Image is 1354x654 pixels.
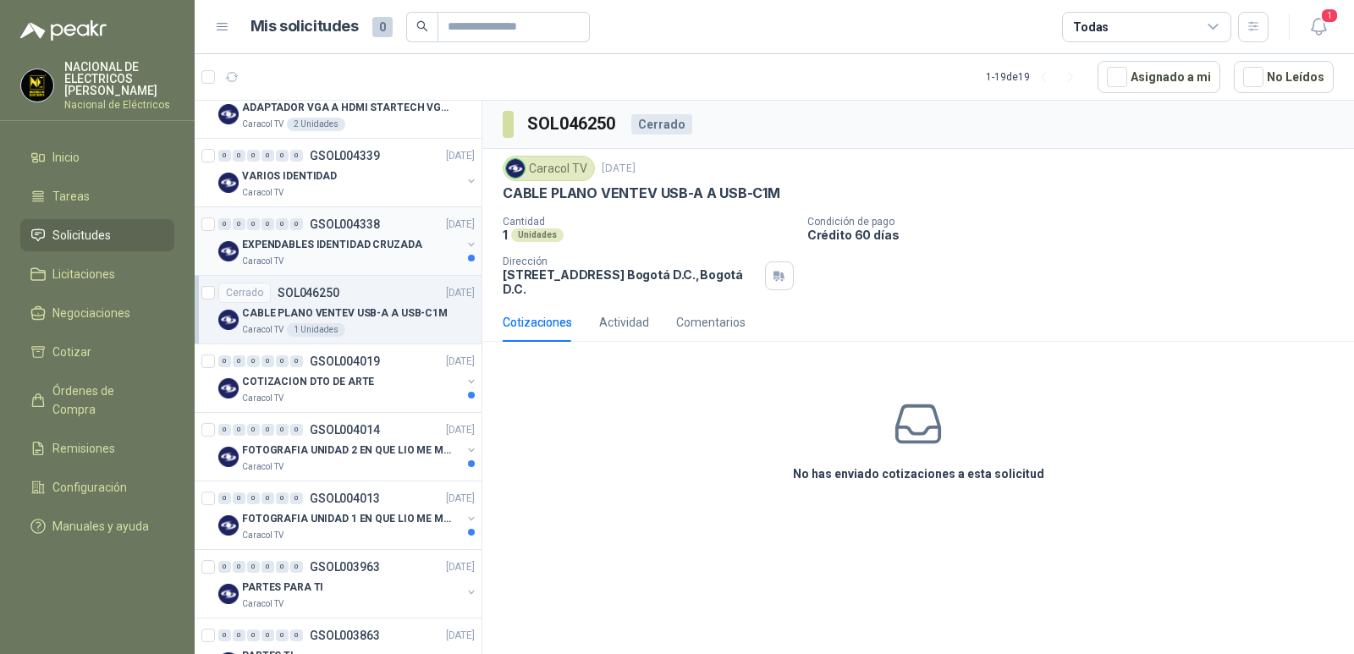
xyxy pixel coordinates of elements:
div: 0 [218,424,231,436]
div: 0 [247,218,260,230]
p: Caracol TV [242,323,283,337]
div: 0 [247,150,260,162]
img: Logo peakr [20,20,107,41]
p: [DATE] [446,628,475,644]
p: Caracol TV [242,186,283,200]
div: 0 [261,561,274,573]
span: Manuales y ayuda [52,517,149,536]
div: 1 Unidades [287,323,345,337]
div: 0 [233,218,245,230]
div: 0 [276,561,289,573]
div: 0 [261,218,274,230]
div: 0 [276,492,289,504]
p: Condición de pago [807,216,1347,228]
a: Licitaciones [20,258,174,290]
div: 0 [290,150,303,162]
div: 0 [276,218,289,230]
img: Company Logo [218,104,239,124]
a: Configuración [20,471,174,503]
p: Dirección [503,256,758,267]
div: 0 [261,150,274,162]
div: Unidades [511,228,564,242]
div: Comentarios [676,313,746,332]
p: CABLE PLANO VENTEV USB-A A USB-C1M [242,305,448,322]
img: Company Logo [218,310,239,330]
div: 2 Unidades [287,118,345,131]
a: Inicio [20,141,174,173]
img: Company Logo [506,159,525,178]
p: GSOL004339 [310,150,380,162]
p: Caracol TV [242,597,283,611]
div: 0 [247,355,260,367]
a: 0 0 0 0 0 0 GSOL004014[DATE] Company LogoFOTOGRAFIA UNIDAD 2 EN QUE LIO ME METICaracol TV [218,420,478,474]
span: Cotizar [52,343,91,361]
p: PARTES PARA TI [242,580,323,596]
p: GSOL003863 [310,629,380,641]
div: 0 [233,355,245,367]
div: 0 [233,629,245,641]
div: 0 [218,629,231,641]
p: GSOL004013 [310,492,380,504]
div: 0 [290,355,303,367]
span: Licitaciones [52,265,115,283]
div: 0 [233,561,245,573]
h1: Mis solicitudes [250,14,359,39]
p: [DATE] [446,217,475,233]
p: ADAPTADOR VGA A HDMI STARTECH VGA2HDU. TIENE QUE SER LA MARCA DEL ENLACE ADJUNTO [242,100,453,116]
p: [DATE] [446,491,475,507]
p: SOL046250 [278,287,339,299]
img: Company Logo [218,173,239,193]
div: 0 [276,355,289,367]
p: FOTOGRAFIA UNIDAD 1 EN QUE LIO ME METI [242,511,453,527]
img: Company Logo [218,515,239,536]
div: 0 [290,629,303,641]
div: Todas [1073,18,1109,36]
div: Cerrado [218,283,271,303]
span: search [416,20,428,32]
p: FOTOGRAFIA UNIDAD 2 EN QUE LIO ME METI [242,442,453,459]
a: Remisiones [20,432,174,464]
span: Solicitudes [52,226,111,245]
p: NACIONAL DE ELECTRICOS [PERSON_NAME] [64,61,174,96]
div: 0 [276,424,289,436]
a: 0 0 0 0 0 0 GSOL003963[DATE] Company LogoPARTES PARA TICaracol TV [218,557,478,611]
span: Órdenes de Compra [52,382,158,419]
p: Nacional de Eléctricos [64,100,174,110]
p: GSOL004019 [310,355,380,367]
p: Caracol TV [242,529,283,542]
div: 0 [218,218,231,230]
div: Caracol TV [503,156,595,181]
div: 0 [233,424,245,436]
a: Negociaciones [20,297,174,329]
div: 0 [290,561,303,573]
p: GSOL004014 [310,424,380,436]
div: 0 [247,492,260,504]
p: Caracol TV [242,255,283,268]
span: Remisiones [52,439,115,458]
div: 0 [218,355,231,367]
button: Asignado a mi [1098,61,1220,93]
a: Solicitudes [20,219,174,251]
span: 1 [1320,8,1339,24]
div: 0 [261,355,274,367]
div: 0 [261,492,274,504]
p: Caracol TV [242,460,283,474]
div: 0 [247,561,260,573]
div: 0 [247,424,260,436]
p: [DATE] [446,285,475,301]
p: Caracol TV [242,392,283,405]
img: Company Logo [21,69,53,102]
a: 0 0 0 0 0 0 GSOL004338[DATE] Company LogoEXPENDABLES IDENTIDAD CRUZADACaracol TV [218,214,478,268]
p: GSOL004338 [310,218,380,230]
div: 0 [218,492,231,504]
p: [STREET_ADDRESS] Bogotá D.C. , Bogotá D.C. [503,267,758,296]
p: [DATE] [446,559,475,575]
div: 0 [276,150,289,162]
span: Configuración [52,478,127,497]
p: [DATE] [446,422,475,438]
div: 0 [261,424,274,436]
img: Company Logo [218,584,239,604]
a: 0 0 0 0 0 0 GSOL004013[DATE] Company LogoFOTOGRAFIA UNIDAD 1 EN QUE LIO ME METICaracol TV [218,488,478,542]
p: Caracol TV [242,118,283,131]
img: Company Logo [218,378,239,398]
